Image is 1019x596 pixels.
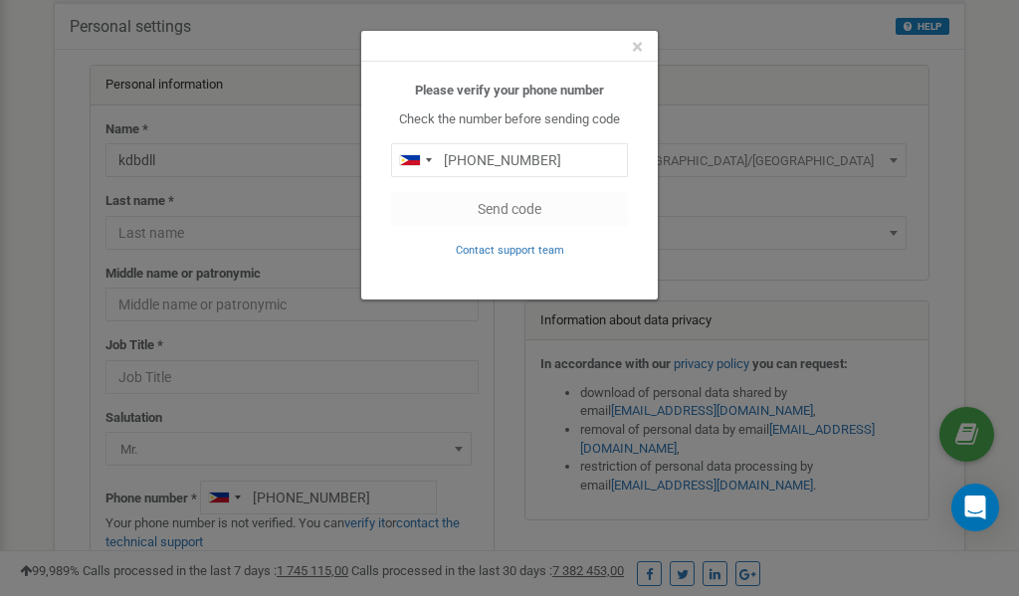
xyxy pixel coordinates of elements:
[456,242,564,257] a: Contact support team
[632,37,643,58] button: Close
[392,144,438,176] div: Telephone country code
[456,244,564,257] small: Contact support team
[632,35,643,59] span: ×
[415,83,604,98] b: Please verify your phone number
[951,484,999,531] div: Open Intercom Messenger
[391,143,628,177] input: 0905 123 4567
[391,192,628,226] button: Send code
[391,110,628,129] p: Check the number before sending code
